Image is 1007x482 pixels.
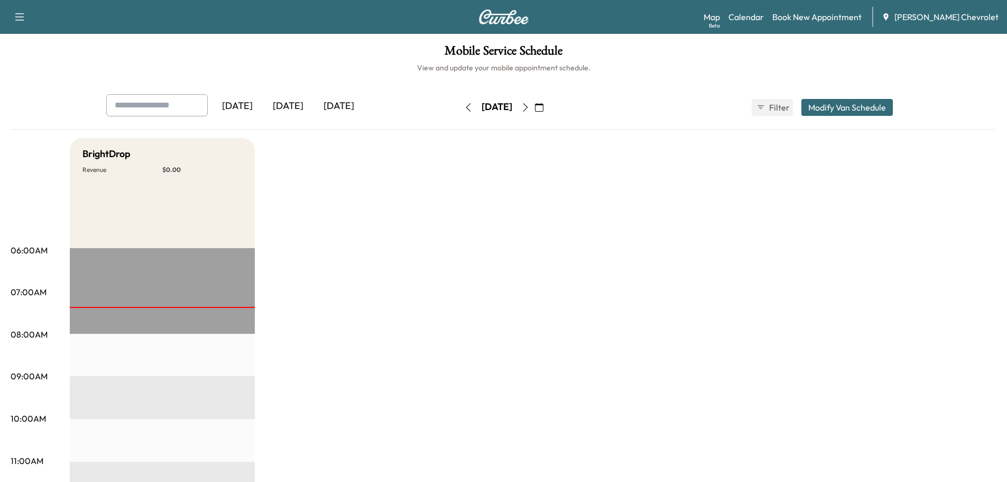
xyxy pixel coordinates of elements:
p: 10:00AM [11,412,46,425]
a: Book New Appointment [772,11,862,23]
div: [DATE] [313,94,364,119]
div: Beta [709,22,720,30]
p: 09:00AM [11,370,48,383]
p: 07:00AM [11,286,47,298]
h1: Mobile Service Schedule [11,44,996,62]
p: $ 0.00 [162,166,242,174]
p: 06:00AM [11,244,48,257]
div: [DATE] [263,94,313,119]
h5: BrightDrop [82,147,131,161]
p: Revenue [82,166,162,174]
button: Filter [752,99,793,116]
h6: View and update your mobile appointment schedule. [11,62,996,73]
a: MapBeta [704,11,720,23]
p: 08:00AM [11,328,48,341]
button: Modify Van Schedule [801,99,893,116]
span: Filter [769,101,788,114]
span: [PERSON_NAME] Chevrolet [894,11,999,23]
div: [DATE] [212,94,263,119]
p: 11:00AM [11,454,43,467]
div: [DATE] [482,101,512,114]
img: Curbee Logo [478,10,529,24]
a: Calendar [728,11,764,23]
